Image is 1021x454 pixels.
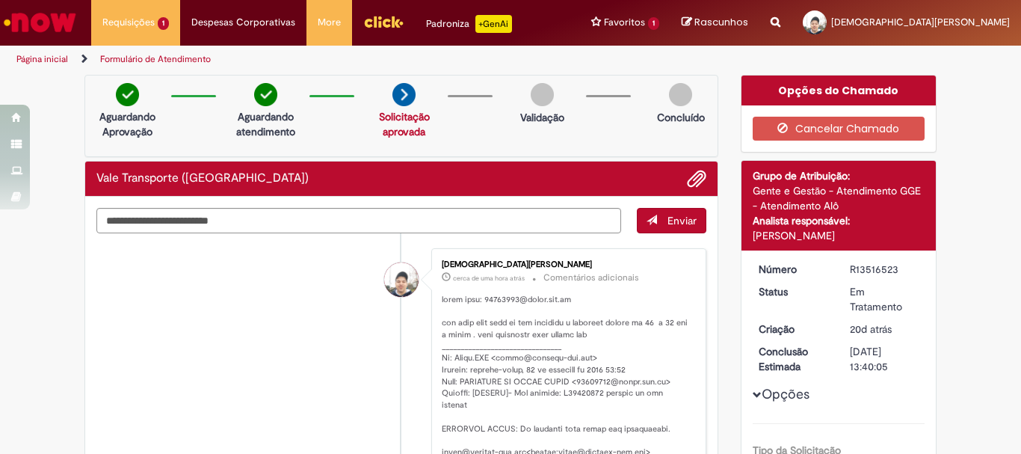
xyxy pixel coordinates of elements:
[453,274,525,283] time: 29/09/2025 16:24:47
[747,344,839,374] dt: Conclusão Estimada
[1,7,78,37] img: ServiceNow
[687,169,706,188] button: Adicionar anexos
[116,83,139,106] img: check-circle-green.png
[669,83,692,106] img: img-circle-grey.png
[96,208,621,233] textarea: Digite sua mensagem aqui...
[453,274,525,283] span: cerca de uma hora atrás
[741,76,937,105] div: Opções do Chamado
[850,344,919,374] div: [DATE] 13:40:05
[667,214,697,227] span: Enviar
[850,262,919,277] div: R13516523
[229,109,302,139] p: Aguardando atendimento
[753,168,925,183] div: Grupo de Atribuição:
[682,16,748,30] a: Rascunhos
[831,16,1010,28] span: [DEMOGRAPHIC_DATA][PERSON_NAME]
[363,10,404,33] img: click_logo_yellow_360x200.png
[753,228,925,243] div: [PERSON_NAME]
[520,110,564,125] p: Validação
[753,213,925,228] div: Analista responsável:
[648,17,659,30] span: 1
[191,15,295,30] span: Despesas Corporativas
[426,15,512,33] div: Padroniza
[531,83,554,106] img: img-circle-grey.png
[694,15,748,29] span: Rascunhos
[747,322,839,337] dt: Criação
[747,284,839,299] dt: Status
[158,17,169,30] span: 1
[475,15,512,33] p: +GenAi
[102,15,155,30] span: Requisições
[753,117,925,141] button: Cancelar Chamado
[379,110,430,138] a: Solicitação aprovada
[91,109,164,139] p: Aguardando Aprovação
[318,15,341,30] span: More
[753,183,925,213] div: Gente e Gestão - Atendimento GGE - Atendimento Alô
[392,83,416,106] img: arrow-next.png
[850,322,919,337] div: 10/09/2025 16:19:08
[850,322,892,336] span: 20d atrás
[16,53,68,65] a: Página inicial
[657,110,705,125] p: Concluído
[747,262,839,277] dt: Número
[637,208,706,233] button: Enviar
[11,46,670,73] ul: Trilhas de página
[850,284,919,314] div: Em Tratamento
[384,263,419,297] div: Cristiano Da Silva Paiva
[254,83,277,106] img: check-circle-green.png
[850,322,892,336] time: 10/09/2025 16:19:08
[100,53,211,65] a: Formulário de Atendimento
[442,260,691,269] div: [DEMOGRAPHIC_DATA][PERSON_NAME]
[543,272,639,284] small: Comentários adicionais
[96,172,309,185] h2: Vale Transporte (VT) Histórico de tíquete
[604,15,645,30] span: Favoritos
